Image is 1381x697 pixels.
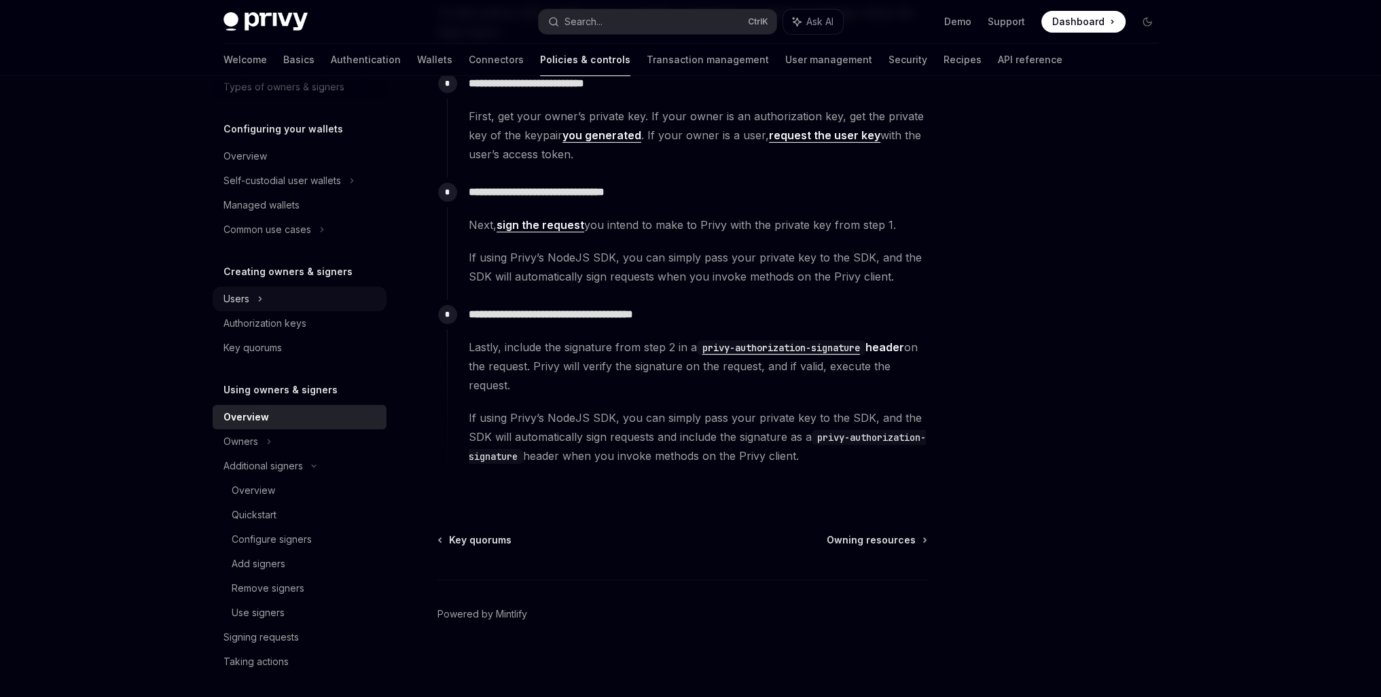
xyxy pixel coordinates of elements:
button: Toggle dark mode [1136,11,1158,33]
a: Overview [213,144,387,168]
a: Support [988,15,1025,29]
code: privy-authorization-signature [697,340,865,355]
a: API reference [998,43,1062,76]
a: Configure signers [213,527,387,552]
span: Ctrl K [748,16,768,27]
a: Recipes [944,43,982,76]
div: Remove signers [232,580,304,596]
div: Taking actions [223,654,289,670]
a: you generated [562,128,641,143]
a: Dashboard [1041,11,1126,33]
div: Users [223,291,249,307]
a: Authorization keys [213,311,387,336]
div: Quickstart [232,507,276,523]
div: Managed wallets [223,197,300,213]
a: Powered by Mintlify [437,607,527,621]
a: privy-authorization-signatureheader [697,340,904,354]
a: Quickstart [213,503,387,527]
a: User management [785,43,872,76]
h5: Using owners & signers [223,382,338,398]
a: sign the request [497,218,584,232]
a: Overview [213,478,387,503]
button: Ask AI [783,10,843,34]
span: If using Privy’s NodeJS SDK, you can simply pass your private key to the SDK, and the SDK will au... [469,408,927,465]
div: Search... [564,14,603,30]
span: If using Privy’s NodeJS SDK, you can simply pass your private key to the SDK, and the SDK will au... [469,248,927,286]
a: Managed wallets [213,193,387,217]
div: Add signers [232,556,285,572]
span: First, get your owner’s private key. If your owner is an authorization key, get the private key o... [469,107,927,164]
span: Owning resources [827,533,916,547]
span: Next, you intend to make to Privy with the private key from step 1. [469,215,927,234]
img: dark logo [223,12,308,31]
a: Security [889,43,927,76]
a: Policies & controls [540,43,630,76]
a: Use signers [213,601,387,625]
div: Overview [223,409,269,425]
span: Lastly, include the signature from step 2 in a on the request. Privy will verify the signature on... [469,338,927,395]
a: Authentication [331,43,401,76]
div: Owners [223,433,258,450]
a: Add signers [213,552,387,576]
a: Overview [213,405,387,429]
span: Dashboard [1052,15,1105,29]
div: Overview [223,148,267,164]
a: Remove signers [213,576,387,601]
a: Connectors [469,43,524,76]
h5: Configuring your wallets [223,121,343,137]
div: Authorization keys [223,315,306,332]
div: Self-custodial user wallets [223,173,341,189]
a: Owning resources [827,533,926,547]
div: Use signers [232,605,285,621]
div: Key quorums [223,340,282,356]
button: Search...CtrlK [539,10,776,34]
div: Overview [232,482,275,499]
div: Configure signers [232,531,312,548]
h5: Creating owners & signers [223,264,353,280]
div: Signing requests [223,629,299,645]
a: Basics [283,43,315,76]
a: request the user key [769,128,880,143]
div: Common use cases [223,221,311,238]
a: Taking actions [213,649,387,674]
span: Key quorums [449,533,512,547]
a: Key quorums [439,533,512,547]
div: Additional signers [223,458,303,474]
a: Signing requests [213,625,387,649]
a: Transaction management [647,43,769,76]
a: Demo [944,15,971,29]
span: Ask AI [806,15,833,29]
a: Welcome [223,43,267,76]
a: Wallets [417,43,452,76]
a: Key quorums [213,336,387,360]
